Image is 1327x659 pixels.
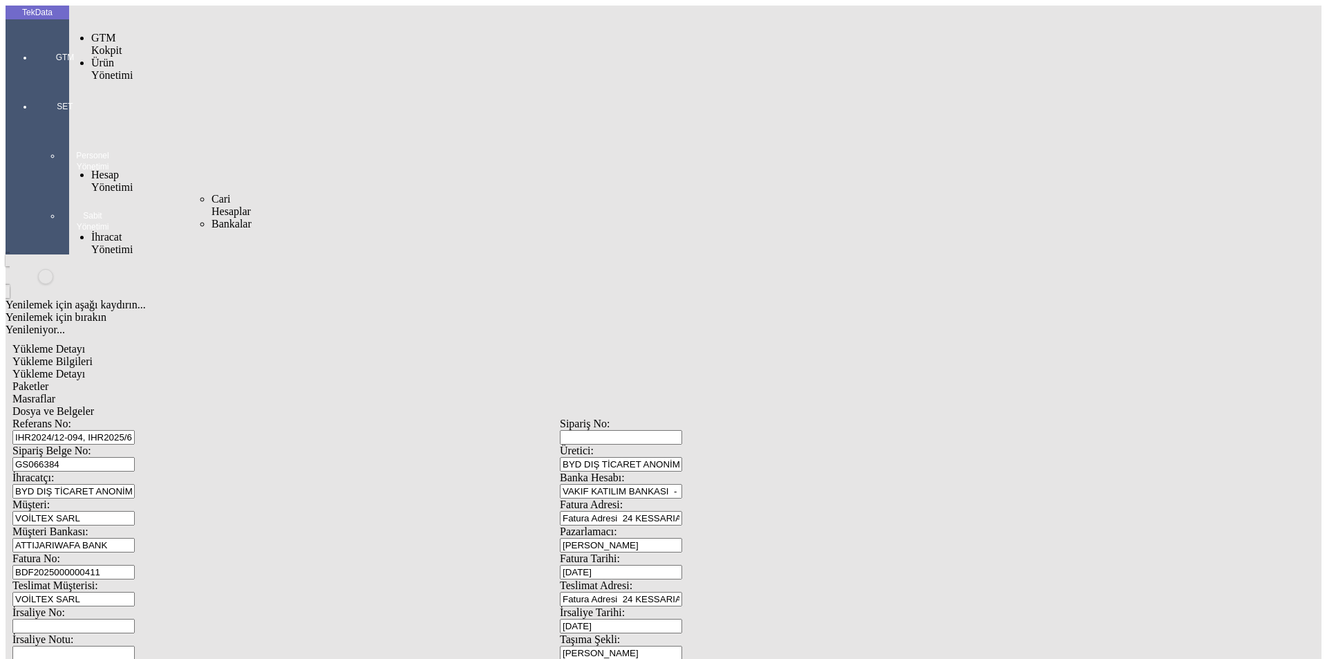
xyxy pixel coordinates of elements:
div: Yenilemek için bırakın [6,311,1114,324]
span: Referans No: [12,418,71,429]
span: Bankalar [211,218,252,230]
span: Yükleme Bilgileri [12,355,93,367]
span: GTM Kokpit [91,32,122,56]
span: Sipariş No: [560,418,610,429]
span: Cari Hesaplar [211,193,251,217]
span: Dosya ve Belgeler [12,405,94,417]
span: Paketler [12,380,48,392]
span: Pazarlamacı: [560,526,617,537]
div: Yenilemek için aşağı kaydırın... [6,299,1114,311]
span: Teslimat Adresi: [560,579,632,591]
span: Ürün Yönetimi [91,57,133,81]
span: Masraflar [12,393,55,405]
span: Fatura Adresi: [560,499,623,510]
span: Fatura Tarihi: [560,553,620,564]
span: Müşteri: [12,499,50,510]
span: Sipariş Belge No: [12,445,91,456]
span: Müşteri Bankası: [12,526,88,537]
span: Fatura No: [12,553,60,564]
span: İhracatçı: [12,472,54,483]
span: Yükleme Detayı [12,368,85,380]
span: Üretici: [560,445,594,456]
div: Yenileniyor... [6,324,1114,336]
span: Hesap Yönetimi [91,169,133,193]
span: İhracat Yönetimi [91,231,133,255]
span: İrsaliye Notu: [12,633,73,645]
span: Taşıma Şekli: [560,633,620,645]
span: İrsaliye No: [12,606,65,618]
span: İrsaliye Tarihi: [560,606,625,618]
span: Banka Hesabı: [560,472,625,483]
span: Teslimat Müşterisi: [12,579,98,591]
span: Yükleme Detayı [12,343,85,355]
div: TekData [6,7,69,18]
span: SET [44,101,86,112]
